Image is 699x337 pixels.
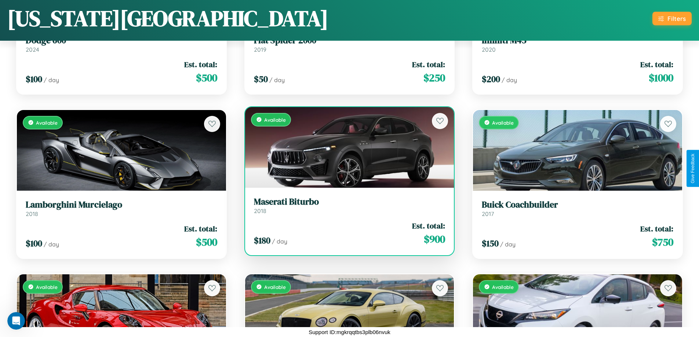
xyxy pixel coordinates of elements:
[254,197,445,207] h3: Maserati Biturbo
[423,70,445,85] span: $ 250
[412,59,445,70] span: Est. total:
[7,312,25,330] iframe: Intercom live chat
[254,35,445,53] a: Fiat Spider 20002019
[640,59,673,70] span: Est. total:
[26,199,217,217] a: Lamborghini Murcielago2018
[482,73,500,85] span: $ 200
[254,35,445,46] h3: Fiat Spider 2000
[412,220,445,231] span: Est. total:
[26,46,39,53] span: 2024
[482,210,494,217] span: 2017
[652,12,692,25] button: Filters
[482,199,673,210] h3: Buick Coachbuilder
[254,234,270,246] span: $ 180
[184,59,217,70] span: Est. total:
[309,327,390,337] p: Support ID: mgkrqqtbs3plb06nvuk
[254,207,266,215] span: 2018
[44,76,59,84] span: / day
[269,76,285,84] span: / day
[492,284,514,290] span: Available
[44,241,59,248] span: / day
[254,73,268,85] span: $ 50
[254,197,445,215] a: Maserati Biturbo2018
[492,120,514,126] span: Available
[482,46,496,53] span: 2020
[424,232,445,246] span: $ 900
[482,35,673,53] a: Infiniti M452020
[502,76,517,84] span: / day
[26,210,38,217] span: 2018
[36,120,58,126] span: Available
[649,70,673,85] span: $ 1000
[640,223,673,234] span: Est. total:
[690,154,695,183] div: Give Feedback
[36,284,58,290] span: Available
[26,237,42,249] span: $ 100
[667,15,686,22] div: Filters
[26,73,42,85] span: $ 100
[26,35,217,53] a: Dodge 6002024
[500,241,516,248] span: / day
[272,238,287,245] span: / day
[264,284,286,290] span: Available
[196,70,217,85] span: $ 500
[482,199,673,217] a: Buick Coachbuilder2017
[482,237,499,249] span: $ 150
[264,117,286,123] span: Available
[26,199,217,210] h3: Lamborghini Murcielago
[184,223,217,234] span: Est. total:
[652,235,673,249] span: $ 750
[196,235,217,249] span: $ 500
[26,35,217,46] h3: Dodge 600
[482,35,673,46] h3: Infiniti M45
[254,46,266,53] span: 2019
[7,3,328,33] h1: [US_STATE][GEOGRAPHIC_DATA]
